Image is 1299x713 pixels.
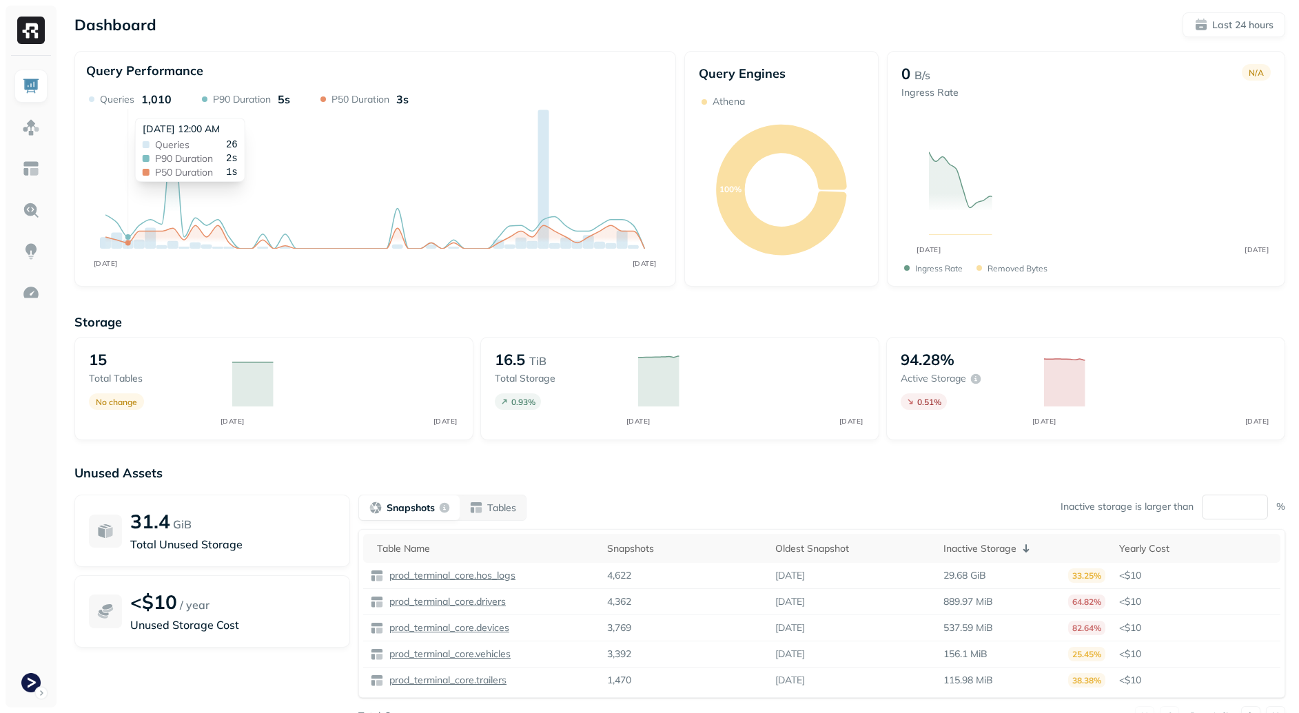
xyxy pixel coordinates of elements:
p: Inactive storage is larger than [1061,500,1194,513]
p: 31.4 [130,509,170,533]
img: Insights [22,242,40,260]
p: Unused Assets [74,465,1285,481]
img: Dashboard [22,77,40,95]
p: [DATE] [775,621,805,634]
p: Ingress Rate [915,263,963,273]
tspan: [DATE] [433,417,457,426]
a: prod_terminal_core.hos_logs [384,569,515,582]
img: Terminal [21,673,41,692]
p: <$10 [1119,621,1274,634]
p: Last 24 hours [1212,19,1274,32]
span: 26 [226,140,238,149]
p: 0.93 % [511,397,535,407]
img: Ryft [17,17,45,44]
p: 0 [901,64,910,83]
p: Unused Storage Cost [130,617,336,633]
p: Active storage [901,372,966,385]
img: table [370,621,384,635]
p: Total storage [495,372,624,385]
div: Table Name [377,542,593,555]
tspan: [DATE] [94,259,118,267]
p: [DATE] [775,569,805,582]
p: Query Engines [699,65,865,81]
p: prod_terminal_core.devices [387,621,509,634]
p: 94.28% [901,350,954,369]
p: 1,010 [141,92,172,106]
p: <$10 [1119,569,1274,582]
p: <$10 [1119,595,1274,608]
p: 5s [278,92,290,106]
p: Removed bytes [988,263,1047,273]
p: [DATE] [775,648,805,661]
span: 1s [226,167,238,177]
div: Oldest Snapshot [775,542,930,555]
img: table [370,674,384,688]
p: P50 Duration [331,93,389,106]
a: prod_terminal_core.devices [384,621,509,634]
tspan: [DATE] [1032,417,1056,426]
p: 33.25% [1068,568,1105,583]
tspan: [DATE] [633,259,657,267]
img: Asset Explorer [22,160,40,178]
p: P90 Duration [213,93,271,106]
p: GiB [173,516,192,533]
p: 15 [89,350,107,369]
p: 25.45% [1068,647,1105,661]
div: Yearly Cost [1119,542,1274,555]
img: Assets [22,118,40,136]
p: prod_terminal_core.drivers [387,595,506,608]
text: 100% [719,184,741,194]
p: 64.82% [1068,595,1105,609]
p: 29.68 GiB [943,569,986,582]
span: 2s [226,154,238,163]
p: 16.5 [495,350,525,369]
span: Queries [155,140,190,149]
p: TiB [529,353,546,369]
p: 82.64% [1068,621,1105,635]
p: B/s [914,67,930,83]
p: <$10 [130,590,177,614]
button: Last 24 hours [1183,12,1285,37]
img: table [370,648,384,661]
p: 115.98 MiB [943,674,993,687]
p: 4,362 [607,595,631,608]
p: prod_terminal_core.vehicles [387,648,511,661]
span: P90 Duration [155,154,213,163]
tspan: [DATE] [220,417,244,426]
img: table [370,569,384,583]
p: 38.38% [1068,673,1105,688]
p: Queries [100,93,134,106]
p: <$10 [1119,648,1274,661]
p: 0.51 % [917,397,941,407]
p: / year [180,597,209,613]
span: P50 Duration [155,167,213,177]
p: [DATE] [775,674,805,687]
p: 3,392 [607,648,631,661]
tspan: [DATE] [1245,245,1269,254]
tspan: [DATE] [917,245,941,254]
div: Snapshots [607,542,761,555]
p: 156.1 MiB [943,648,988,661]
p: Ingress Rate [901,86,959,99]
a: prod_terminal_core.vehicles [384,648,511,661]
img: table [370,595,384,609]
img: Optimization [22,284,40,302]
tspan: [DATE] [839,417,863,426]
p: [DATE] [775,595,805,608]
a: prod_terminal_core.drivers [384,595,506,608]
p: N/A [1249,68,1264,78]
p: % [1276,500,1285,513]
p: <$10 [1119,674,1274,687]
img: Query Explorer [22,201,40,219]
p: 537.59 MiB [943,621,993,634]
p: 3,769 [607,621,631,634]
p: 889.97 MiB [943,595,993,608]
p: Total tables [89,372,218,385]
p: Query Performance [86,63,203,79]
div: [DATE] 12:00 AM [143,123,238,136]
p: Snapshots [387,502,435,515]
p: prod_terminal_core.hos_logs [387,569,515,582]
p: 1,470 [607,674,631,687]
p: prod_terminal_core.trailers [387,674,507,687]
p: Inactive Storage [943,542,1016,555]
